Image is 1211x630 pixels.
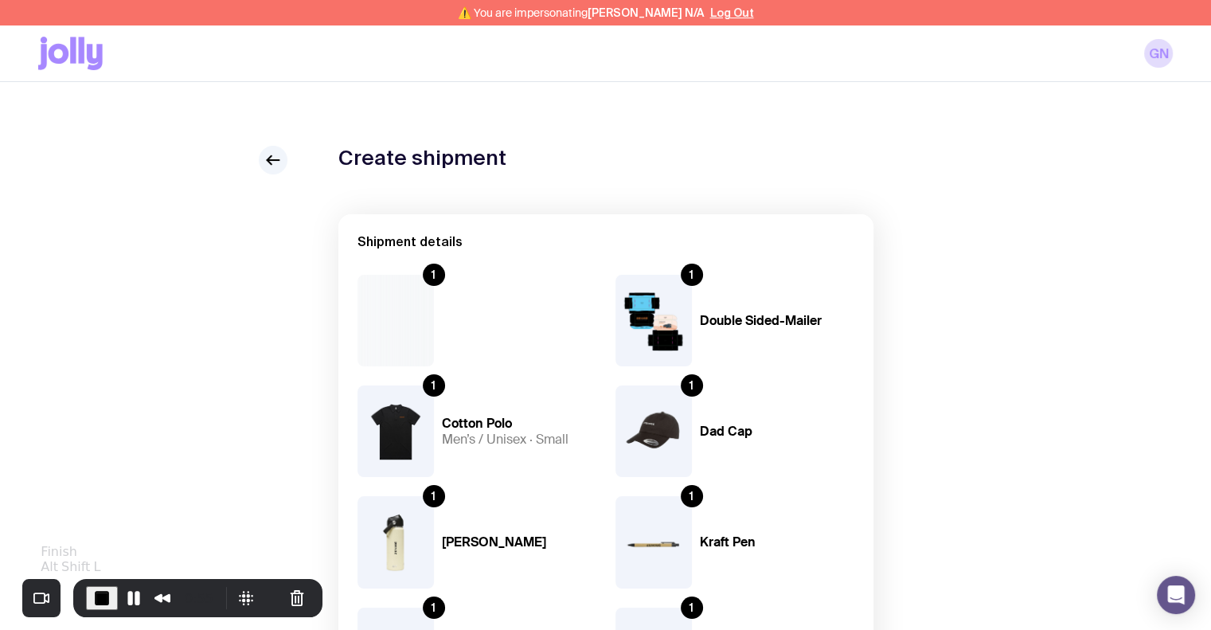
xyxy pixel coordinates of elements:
[423,374,445,397] div: 1
[442,432,596,448] h5: Men’s / Unisex · Small
[1157,576,1195,614] div: Open Intercom Messenger
[423,264,445,286] div: 1
[357,233,854,249] h2: Shipment details
[442,534,596,550] h4: [PERSON_NAME]
[700,313,854,329] h4: Double Sided-Mailer
[710,6,754,19] button: Log Out
[681,485,703,507] div: 1
[458,6,704,19] span: ⚠️ You are impersonating
[681,597,703,619] div: 1
[700,424,854,440] h4: Dad Cap
[681,374,703,397] div: 1
[1144,39,1173,68] a: GN
[700,534,854,550] h4: Kraft Pen
[423,597,445,619] div: 1
[681,264,703,286] div: 1
[423,485,445,507] div: 1
[442,416,596,432] h4: Cotton Polo
[588,6,704,19] span: [PERSON_NAME] N/A
[338,146,506,170] h1: Create shipment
